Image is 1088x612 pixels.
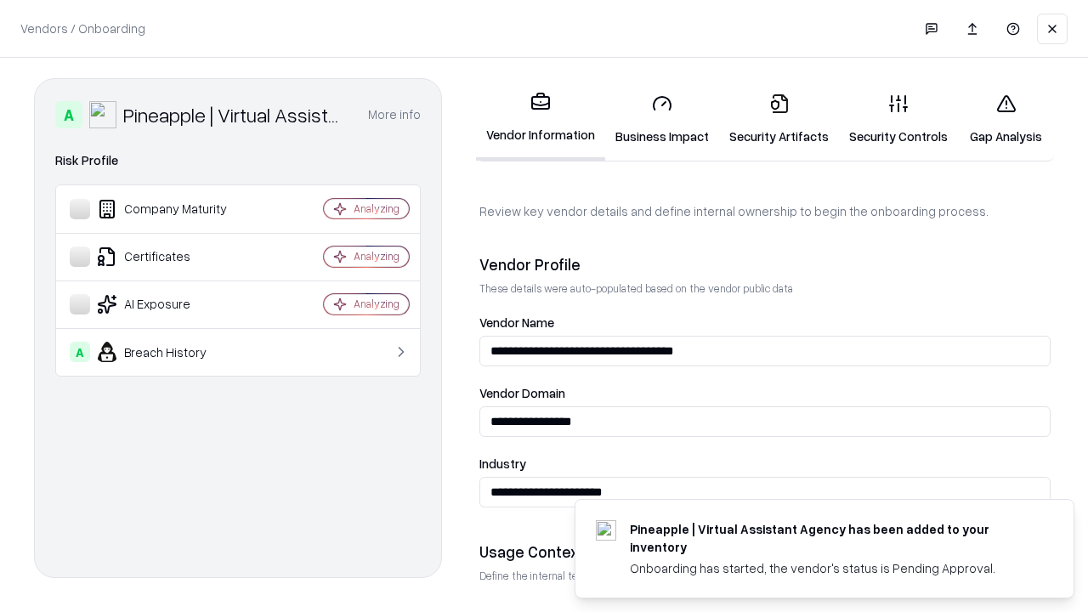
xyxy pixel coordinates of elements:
div: A [55,101,82,128]
label: Industry [479,457,1051,470]
div: Analyzing [354,201,399,216]
p: Vendors / Onboarding [20,20,145,37]
img: Pineapple | Virtual Assistant Agency [89,101,116,128]
div: Risk Profile [55,150,421,171]
div: Analyzing [354,249,399,263]
a: Gap Analysis [958,80,1054,159]
button: More info [368,99,421,130]
div: Company Maturity [70,199,273,219]
p: Review key vendor details and define internal ownership to begin the onboarding process. [479,202,1051,220]
a: Security Artifacts [719,80,839,159]
div: Pineapple | Virtual Assistant Agency [123,101,348,128]
p: Define the internal team and reason for using this vendor. This helps assess business relevance a... [479,569,1051,583]
label: Vendor Name [479,316,1051,329]
img: trypineapple.com [596,520,616,541]
div: AI Exposure [70,294,273,314]
div: Breach History [70,342,273,362]
a: Security Controls [839,80,958,159]
div: Pineapple | Virtual Assistant Agency has been added to your inventory [630,520,1033,556]
div: Certificates [70,246,273,267]
label: Vendor Domain [479,387,1051,399]
a: Business Impact [605,80,719,159]
div: Vendor Profile [479,254,1051,275]
div: Usage Context [479,541,1051,562]
div: Onboarding has started, the vendor's status is Pending Approval. [630,559,1033,577]
div: Analyzing [354,297,399,311]
div: A [70,342,90,362]
a: Vendor Information [476,78,605,161]
p: These details were auto-populated based on the vendor public data [479,281,1051,296]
